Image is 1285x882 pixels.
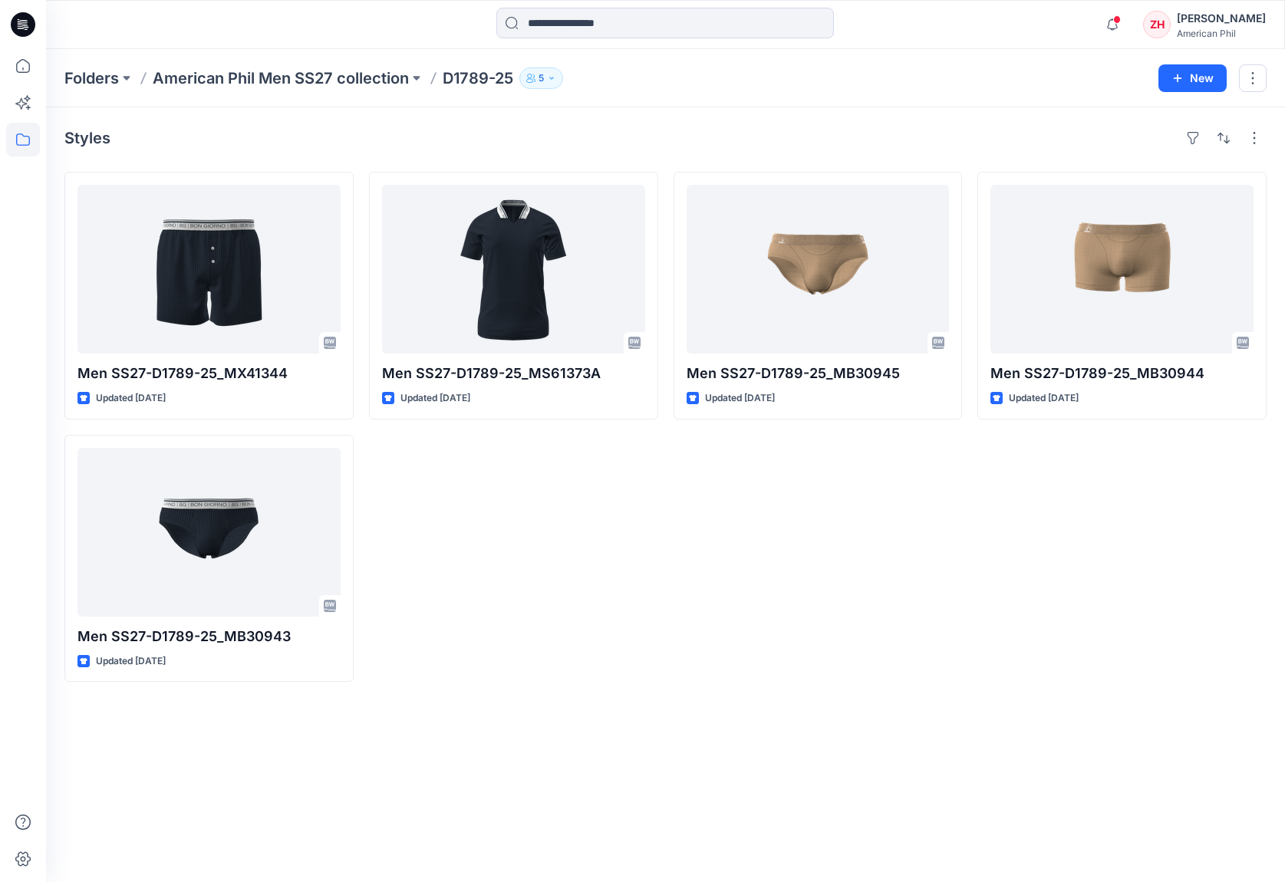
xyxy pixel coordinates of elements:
[77,448,341,617] a: Men SS27-D1789-25_MB30943
[1177,28,1266,39] div: American Phil
[519,67,563,89] button: 5
[64,67,119,89] a: Folders
[1158,64,1227,92] button: New
[1143,11,1171,38] div: ZH
[77,363,341,384] p: Men SS27-D1789-25_MX41344
[705,390,775,406] p: Updated [DATE]
[400,390,470,406] p: Updated [DATE]
[687,363,950,384] p: Men SS27-D1789-25_MB30945
[96,653,166,670] p: Updated [DATE]
[382,185,645,354] a: Men SS27-D1789-25_MS61373A
[990,185,1254,354] a: Men SS27-D1789-25_MB30944
[153,67,409,89] a: American Phil Men SS27 collection
[64,129,110,147] h4: Styles
[77,185,341,354] a: Men SS27-D1789-25_MX41344
[77,626,341,647] p: Men SS27-D1789-25_MB30943
[990,363,1254,384] p: Men SS27-D1789-25_MB30944
[539,70,544,87] p: 5
[687,185,950,354] a: Men SS27-D1789-25_MB30945
[443,67,513,89] p: D1789-25
[382,363,645,384] p: Men SS27-D1789-25_MS61373A
[1177,9,1266,28] div: [PERSON_NAME]
[96,390,166,406] p: Updated [DATE]
[1009,390,1079,406] p: Updated [DATE]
